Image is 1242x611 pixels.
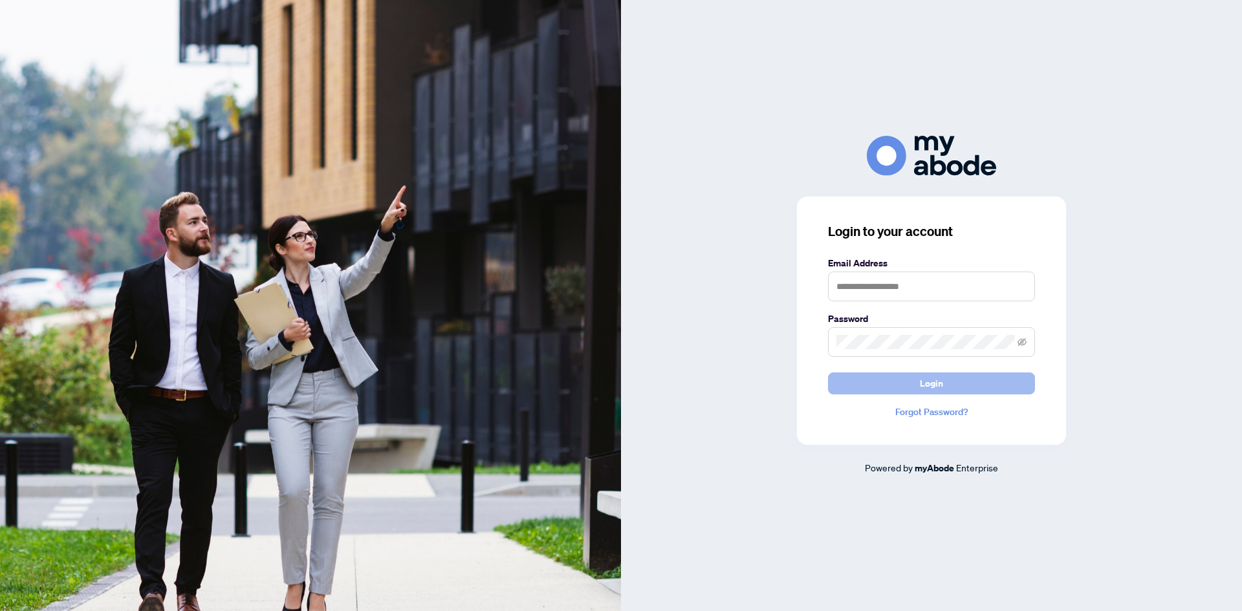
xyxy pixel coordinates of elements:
[915,461,954,475] a: myAbode
[828,372,1035,394] button: Login
[956,462,998,473] span: Enterprise
[920,373,943,394] span: Login
[828,405,1035,419] a: Forgot Password?
[1018,338,1027,347] span: eye-invisible
[828,312,1035,326] label: Password
[865,462,913,473] span: Powered by
[867,136,996,175] img: ma-logo
[828,222,1035,241] h3: Login to your account
[828,256,1035,270] label: Email Address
